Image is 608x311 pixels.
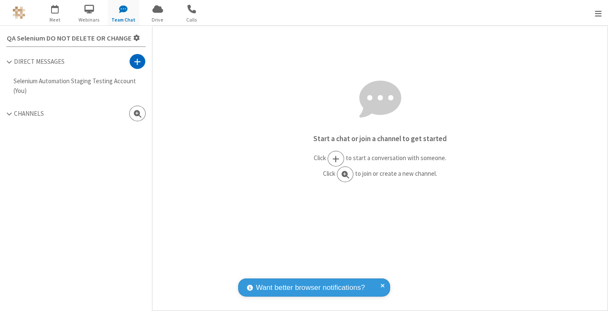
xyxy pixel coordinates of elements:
span: Want better browser notifications? [256,282,365,293]
span: Meet [39,16,71,24]
p: Start a chat or join a channel to get started [152,134,608,145]
button: Selenium Automation Staging Testing Account (You) [6,73,146,99]
img: QA Selenium DO NOT DELETE OR CHANGE [13,6,25,19]
span: Direct Messages [14,57,65,65]
span: Webinars [73,16,105,24]
span: Drive [142,16,174,24]
span: Team Chat [108,16,139,24]
span: Channels [14,109,44,117]
p: Click to start a conversation with someone. Click to join or create a new channel. [152,151,608,182]
span: QA Selenium DO NOT DELETE OR CHANGE [7,35,132,42]
button: Settings [3,29,144,46]
span: Calls [176,16,208,24]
